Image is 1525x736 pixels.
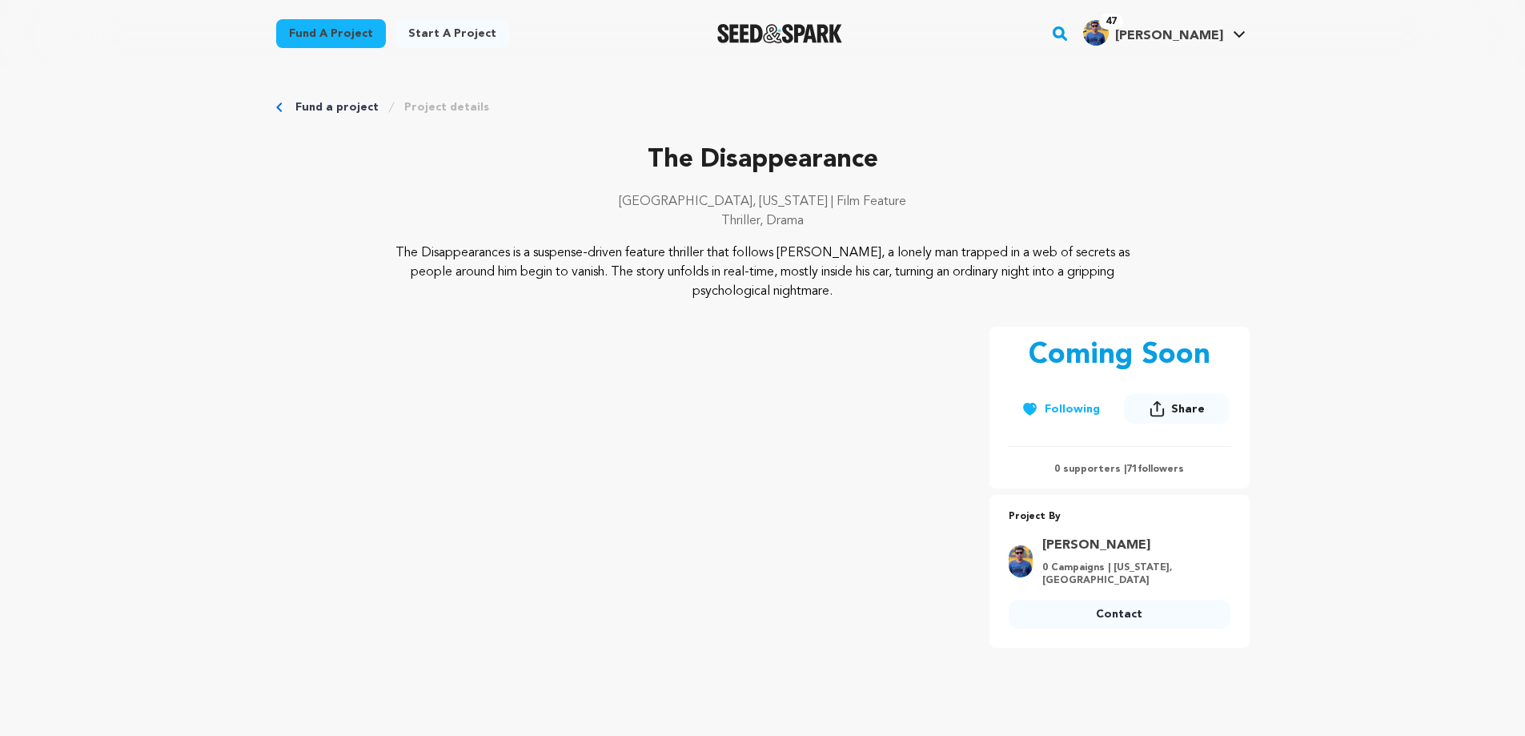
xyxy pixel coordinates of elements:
[1080,17,1249,50] span: Brijesh G.'s Profile
[1009,545,1033,577] img: aa3a6eba01ca51bb.jpg
[276,192,1250,211] p: [GEOGRAPHIC_DATA], [US_STATE] | Film Feature
[373,243,1152,301] p: The Disappearances is a suspense-driven feature thriller that follows [PERSON_NAME], a lonely man...
[1115,30,1223,42] span: [PERSON_NAME]
[1029,340,1210,372] p: Coming Soon
[276,141,1250,179] p: The Disappearance
[1042,561,1221,587] p: 0 Campaigns | [US_STATE], [GEOGRAPHIC_DATA]
[1083,20,1223,46] div: Brijesh G.'s Profile
[1009,463,1230,476] p: 0 supporters | followers
[1126,465,1138,474] span: 71
[1171,401,1205,417] span: Share
[276,19,386,48] a: Fund a project
[404,99,489,115] a: Project details
[717,24,843,43] img: Seed&Spark Logo Dark Mode
[295,99,379,115] a: Fund a project
[1124,394,1230,424] button: Share
[1042,536,1221,555] a: Goto Brijesh Gurnani profile
[276,211,1250,231] p: Thriller, Drama
[1009,600,1230,629] a: Contact
[395,19,509,48] a: Start a project
[276,99,1250,115] div: Breadcrumb
[717,24,843,43] a: Seed&Spark Homepage
[1083,20,1109,46] img: aa3a6eba01ca51bb.jpg
[1080,17,1249,46] a: Brijesh G.'s Profile
[1124,394,1230,430] span: Share
[1009,395,1113,424] button: Following
[1099,14,1123,30] span: 47
[1009,508,1230,526] p: Project By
